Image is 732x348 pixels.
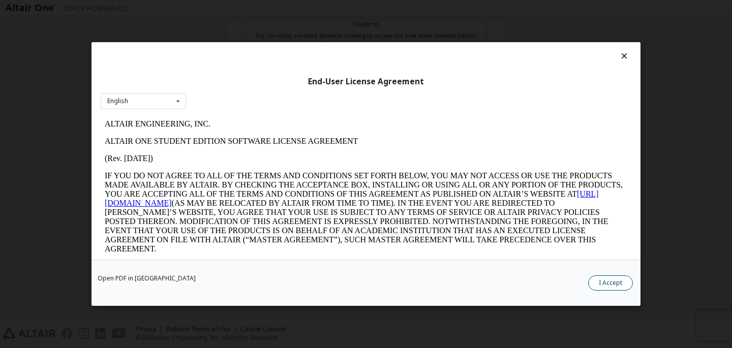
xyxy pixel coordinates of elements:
[588,275,633,291] button: I Accept
[4,146,527,183] p: This Altair One Student Edition Software License Agreement (“Agreement”) is between Altair Engine...
[107,98,128,104] div: English
[4,74,498,92] a: [URL][DOMAIN_NAME]
[4,4,527,13] p: ALTAIR ENGINEERING, INC.
[98,275,196,281] a: Open PDF in [GEOGRAPHIC_DATA]
[101,77,631,87] div: End-User License Agreement
[4,56,527,138] p: IF YOU DO NOT AGREE TO ALL OF THE TERMS AND CONDITIONS SET FORTH BELOW, YOU MAY NOT ACCESS OR USE...
[4,21,527,30] p: ALTAIR ONE STUDENT EDITION SOFTWARE LICENSE AGREEMENT
[4,39,527,48] p: (Rev. [DATE])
